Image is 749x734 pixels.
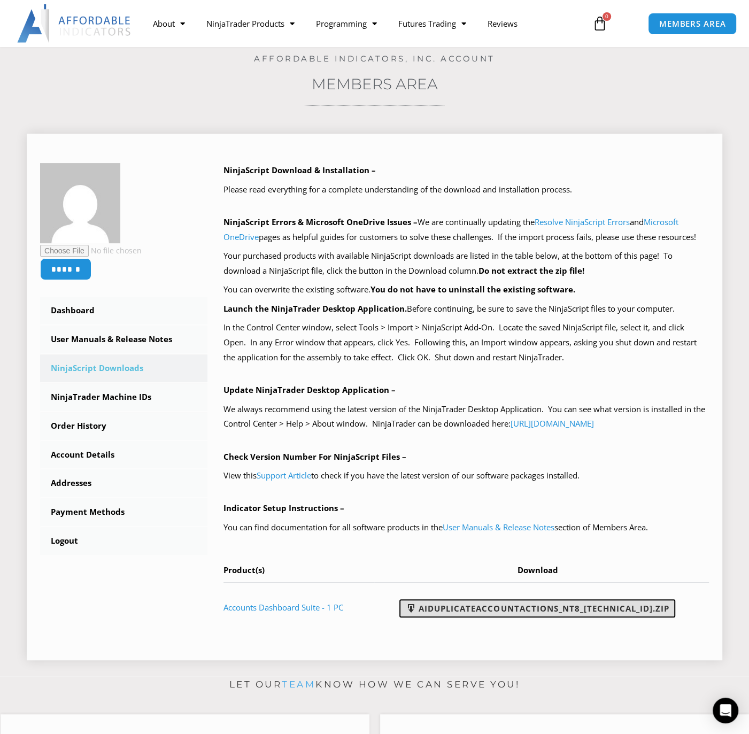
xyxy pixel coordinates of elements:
a: [URL][DOMAIN_NAME] [511,418,594,429]
p: We always recommend using the latest version of the NinjaTrader Desktop Application. You can see ... [223,402,709,432]
a: User Manuals & Release Notes [443,522,554,532]
p: You can overwrite the existing software. [223,282,709,297]
a: Accounts Dashboard Suite - 1 PC [223,602,343,613]
b: NinjaScript Errors & Microsoft OneDrive Issues – [223,217,418,227]
a: team [282,679,315,690]
a: Payment Methods [40,498,207,526]
p: We are continually updating the and pages as helpful guides for customers to solve these challeng... [223,215,709,245]
b: Update NinjaTrader Desktop Application – [223,384,396,395]
a: Support Article [257,470,311,481]
a: AIDuplicateAccountActions_NT8_[TECHNICAL_ID].zip [399,599,675,617]
a: Logout [40,527,207,555]
a: Order History [40,412,207,440]
a: 0 [576,8,623,39]
a: MEMBERS AREA [648,13,737,35]
a: User Manuals & Release Notes [40,326,207,353]
span: MEMBERS AREA [659,20,726,28]
a: Affordable Indicators, Inc. Account [254,53,495,64]
img: 52752506d5ad3439bf44f289068b299697ae573817b7378888e6ea844f73a2d7 [40,163,120,243]
a: Account Details [40,441,207,469]
b: Launch the NinjaTrader Desktop Application. [223,303,407,314]
b: Do not extract the zip file! [478,265,584,276]
a: NinjaTrader Machine IDs [40,383,207,411]
a: Futures Trading [388,11,477,36]
nav: Menu [142,11,584,36]
a: Dashboard [40,297,207,324]
span: Product(s) [223,565,265,575]
span: Download [518,565,558,575]
p: Please read everything for a complete understanding of the download and installation process. [223,182,709,197]
b: Indicator Setup Instructions – [223,503,344,513]
nav: Account pages [40,297,207,555]
a: About [142,11,196,36]
span: 0 [603,12,611,21]
a: NinjaScript Downloads [40,354,207,382]
p: You can find documentation for all software products in the section of Members Area. [223,520,709,535]
a: Members Area [312,75,438,93]
div: Open Intercom Messenger [713,698,738,723]
a: Reviews [477,11,528,36]
a: Addresses [40,469,207,497]
p: In the Control Center window, select Tools > Import > NinjaScript Add-On. Locate the saved NinjaS... [223,320,709,365]
img: LogoAI | Affordable Indicators – NinjaTrader [17,4,132,43]
a: Microsoft OneDrive [223,217,678,242]
p: Before continuing, be sure to save the NinjaScript files to your computer. [223,302,709,316]
b: Check Version Number For NinjaScript Files – [223,451,406,462]
a: Programming [305,11,388,36]
a: Resolve NinjaScript Errors [535,217,630,227]
a: NinjaTrader Products [196,11,305,36]
p: Your purchased products with available NinjaScript downloads are listed in the table below, at th... [223,249,709,279]
b: You do not have to uninstall the existing software. [370,284,575,295]
p: View this to check if you have the latest version of our software packages installed. [223,468,709,483]
p: Let our know how we can serve you! [1,676,749,693]
b: NinjaScript Download & Installation – [223,165,376,175]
